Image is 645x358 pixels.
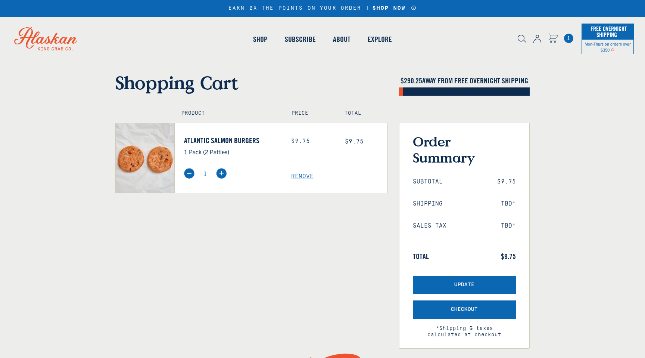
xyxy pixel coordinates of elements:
[413,276,516,294] button: Update
[359,18,401,61] a: Explore
[291,173,387,180] a: Remove
[564,34,573,43] span: 1
[585,41,631,52] span: Mon-Thurs on orders over $350
[404,76,422,85] span: 290.25
[501,252,516,261] span: $9.75
[411,5,417,10] a: Announcement Bar Modal
[184,147,280,157] p: 1 Pack (2 Patties)
[291,138,334,145] div: $9.75
[292,110,328,117] h4: Price
[399,76,530,85] h4: $ AWAY FROM FREE OVERNIGHT SHIPPING
[413,319,516,338] span: *Shipping & taxes calculated at checkout
[373,5,406,11] strong: SHOP NOW
[454,282,474,288] span: Update
[413,133,516,166] h3: Order Summary
[497,178,516,185] span: $9.75
[345,138,364,145] span: $9.75
[324,18,359,61] a: About
[116,123,174,193] img: Atlantic Salmon Burgers - 1 Pack (2 Patties)
[276,18,324,61] a: Subscribe
[244,18,276,61] a: Shop
[589,23,627,40] span: Free Overnight Shipping
[4,17,88,61] img: Alaskan King Crab Co. logo
[413,178,443,185] span: Subtotal
[115,72,388,93] h1: Shopping Cart
[181,110,276,117] h4: Product
[216,168,227,179] img: plus
[451,306,478,313] span: Checkout
[184,168,194,179] img: minus
[413,252,429,261] span: Total
[184,136,280,145] a: Atlantic Salmon Burgers
[413,200,443,207] span: Shipping
[413,222,446,229] span: Sales Tax
[533,35,541,43] img: account
[413,300,516,319] button: Checkout
[345,110,381,117] h4: Total
[611,47,614,52] span: Shipping Notice Icon
[564,34,573,43] a: Cart
[370,5,408,12] a: SHOP NOW
[228,5,417,12] div: EARN 2X THE POINTS ON YOUR ORDER |
[548,33,558,44] a: Cart
[518,35,526,43] img: search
